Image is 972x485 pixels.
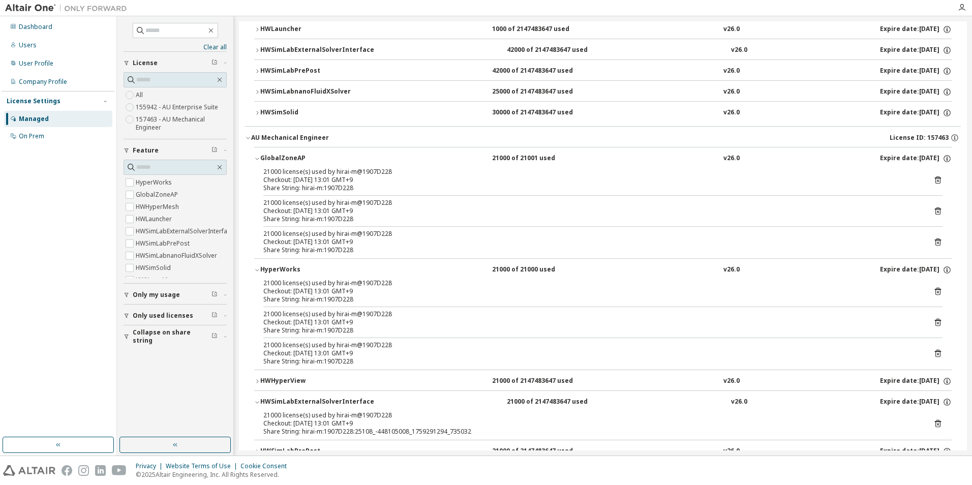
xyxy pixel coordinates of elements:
[19,59,53,68] div: User Profile
[880,265,952,275] div: Expire date: [DATE]
[124,305,227,327] button: Only used licenses
[260,265,352,275] div: HyperWorks
[124,43,227,51] a: Clear all
[211,59,218,67] span: Clear filter
[263,176,918,184] div: Checkout: [DATE] 13:01 GMT+9
[136,189,180,201] label: GlobalZoneAP
[263,279,918,287] div: 21000 license(s) used by hirai-m@1907D228
[880,46,952,55] div: Expire date: [DATE]
[260,108,352,117] div: HWSimSolid
[880,108,952,117] div: Expire date: [DATE]
[263,246,918,254] div: Share String: hirai-m:1907D228
[136,225,236,237] label: HWSimLabExternalSolverInterface
[5,3,132,13] img: Altair One
[723,447,740,456] div: v26.0
[731,398,747,407] div: v26.0
[136,262,173,274] label: HWSimSolid
[136,470,293,479] p: © 2025 Altair Engineering, Inc. All Rights Reserved.
[211,332,218,341] span: Clear filter
[507,46,598,55] div: 42000 of 2147483647 used
[723,87,740,97] div: v26.0
[254,60,952,82] button: HWSimLabPrePost42000 of 2147483647 usedv26.0Expire date:[DATE]
[254,370,952,392] button: HWHyperView21000 of 2147483647 usedv26.0Expire date:[DATE]
[880,447,952,456] div: Expire date: [DATE]
[263,287,918,295] div: Checkout: [DATE] 13:01 GMT+9
[133,291,180,299] span: Only my usage
[136,201,181,213] label: HWHyperMesh
[254,259,952,281] button: HyperWorks21000 of 21000 usedv26.0Expire date:[DATE]
[492,67,584,76] div: 42000 of 2147483647 used
[880,154,952,163] div: Expire date: [DATE]
[723,265,740,275] div: v26.0
[136,101,220,113] label: 155942 - AU Enterprise Suite
[492,108,584,117] div: 30000 of 2147483647 used
[880,398,952,407] div: Expire date: [DATE]
[492,154,584,163] div: 21000 of 21001 used
[133,59,158,67] span: License
[260,154,352,163] div: GlobalZoneAP
[723,67,740,76] div: v26.0
[492,447,584,456] div: 21000 of 2147483647 used
[136,237,192,250] label: HWSimLabPrePost
[263,199,918,207] div: 21000 license(s) used by hirai-m@1907D228
[254,440,952,463] button: HWSimLabPrePost21000 of 2147483647 usedv26.0Expire date:[DATE]
[723,25,740,34] div: v26.0
[507,398,598,407] div: 21000 of 2147483647 used
[263,295,918,304] div: Share String: hirai-m:1907D228
[260,87,352,97] div: HWSimLabnanoFluidXSolver
[492,87,584,97] div: 25000 of 2147483647 used
[240,462,293,470] div: Cookie Consent
[95,465,106,476] img: linkedin.svg
[260,398,374,407] div: HWSimLabExternalSolverInterface
[166,462,240,470] div: Website Terms of Use
[245,127,961,149] button: AU Mechanical EngineerLicense ID: 157463
[136,250,219,262] label: HWSimLabnanoFluidXSolver
[136,89,145,101] label: All
[136,113,227,134] label: 157463 - AU Mechanical Engineer
[78,465,89,476] img: instagram.svg
[19,78,67,86] div: Company Profile
[133,328,211,345] span: Collapse on share string
[124,325,227,348] button: Collapse on share string
[492,25,584,34] div: 1000 of 2147483647 used
[7,97,60,105] div: License Settings
[731,46,747,55] div: v26.0
[136,274,178,286] label: HWHyperView
[211,146,218,155] span: Clear filter
[723,154,740,163] div: v26.0
[263,207,918,215] div: Checkout: [DATE] 13:01 GMT+9
[254,147,952,170] button: GlobalZoneAP21000 of 21001 usedv26.0Expire date:[DATE]
[263,184,918,192] div: Share String: hirai-m:1907D228
[19,23,52,31] div: Dashboard
[136,213,174,225] label: HWLauncher
[254,18,952,41] button: HWLauncher1000 of 2147483647 usedv26.0Expire date:[DATE]
[136,176,174,189] label: HyperWorks
[263,349,918,357] div: Checkout: [DATE] 13:01 GMT+9
[3,465,55,476] img: altair_logo.svg
[211,291,218,299] span: Clear filter
[254,39,952,62] button: HWSimLabExternalSolverInterface42000 of 2147483647 usedv26.0Expire date:[DATE]
[19,115,49,123] div: Managed
[880,377,952,386] div: Expire date: [DATE]
[263,230,918,238] div: 21000 license(s) used by hirai-m@1907D228
[112,465,127,476] img: youtube.svg
[133,312,193,320] span: Only used licenses
[211,312,218,320] span: Clear filter
[723,108,740,117] div: v26.0
[136,462,166,470] div: Privacy
[263,341,918,349] div: 21000 license(s) used by hirai-m@1907D228
[263,168,918,176] div: 21000 license(s) used by hirai-m@1907D228
[124,284,227,306] button: Only my usage
[880,25,952,34] div: Expire date: [DATE]
[260,447,352,456] div: HWSimLabPrePost
[880,87,952,97] div: Expire date: [DATE]
[260,46,374,55] div: HWSimLabExternalSolverInterface
[62,465,72,476] img: facebook.svg
[263,357,918,366] div: Share String: hirai-m:1907D228
[263,318,918,326] div: Checkout: [DATE] 13:01 GMT+9
[263,326,918,335] div: Share String: hirai-m:1907D228
[492,377,584,386] div: 21000 of 2147483647 used
[260,67,352,76] div: HWSimLabPrePost
[19,132,44,140] div: On Prem
[251,134,329,142] div: AU Mechanical Engineer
